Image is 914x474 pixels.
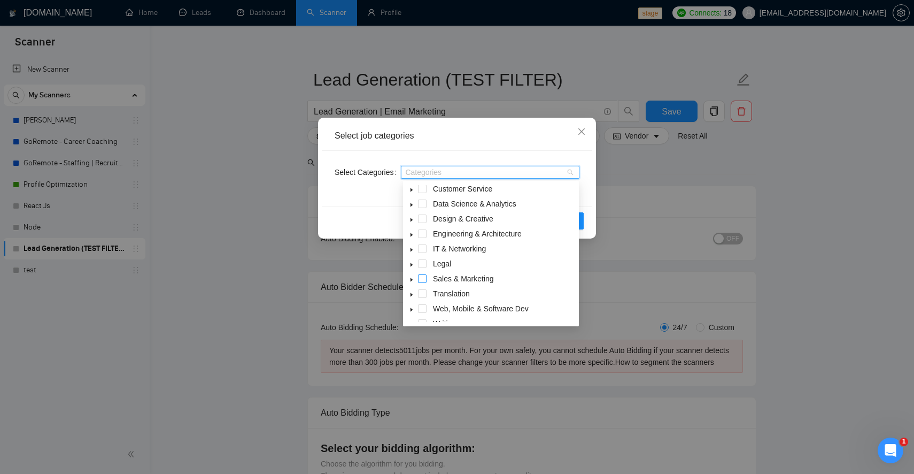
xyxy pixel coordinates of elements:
span: IT & Networking [431,242,577,255]
span: caret-down [409,292,414,297]
span: Web, Mobile & Software Dev [433,304,529,313]
div: Select job categories [335,130,579,142]
span: caret-down [409,187,414,193]
span: Translation [431,287,577,300]
span: close [577,127,586,136]
span: Design & Creative [433,215,493,223]
span: caret-down [409,247,414,253]
span: Translation [433,289,470,298]
span: 1 [900,438,908,446]
span: caret-down [409,307,414,312]
span: Legal [431,257,577,270]
span: Sales & Marketing [431,272,577,285]
span: Customer Service [431,182,577,195]
span: Engineering & Architecture [431,227,577,240]
span: Data Science & Analytics [433,200,516,208]
iframe: Intercom live chat [878,438,903,463]
span: Writing [433,319,456,328]
span: Engineering & Architecture [433,230,522,238]
span: Sales & Marketing [433,274,494,283]
button: Close [567,118,596,147]
label: Select Categories [335,164,401,181]
span: caret-down [409,217,414,223]
span: caret-down [409,277,414,282]
span: Web, Mobile & Software Dev [431,302,577,315]
input: Select Categories [405,168,407,177]
span: caret-down [409,202,414,208]
span: caret-down [409,232,414,238]
span: Legal [433,259,451,268]
span: Writing [431,317,577,330]
span: Design & Creative [431,212,577,225]
span: Customer Service [433,185,492,193]
span: caret-down [409,262,414,267]
span: IT & Networking [433,244,486,253]
span: Data Science & Analytics [431,197,577,210]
